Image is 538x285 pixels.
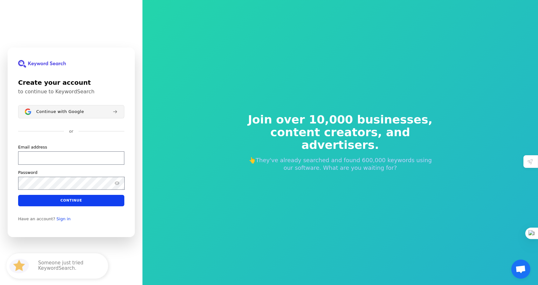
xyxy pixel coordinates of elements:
[18,89,124,95] p: to continue to KeywordSearch
[36,109,84,114] span: Continue with Google
[18,60,66,68] img: KeywordSearch
[18,78,124,87] h1: Create your account
[244,156,437,172] p: 👆They've already searched and found 600,000 keywords using our software. What are you waiting for?
[57,216,71,222] a: Sign in
[511,260,530,279] a: Open chat
[18,105,124,118] button: Sign in with GoogleContinue with Google
[18,144,47,150] label: Email address
[18,216,55,222] span: Have an account?
[8,255,31,277] img: HubSpot
[18,170,38,176] label: Password
[25,109,31,115] img: Sign in with Google
[113,180,121,187] button: Show password
[38,260,102,272] p: Someone just tried KeywordSearch.
[69,129,73,134] p: or
[244,113,437,126] span: Join over 10,000 businesses,
[244,126,437,151] span: content creators, and advertisers.
[18,195,124,206] button: Continue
